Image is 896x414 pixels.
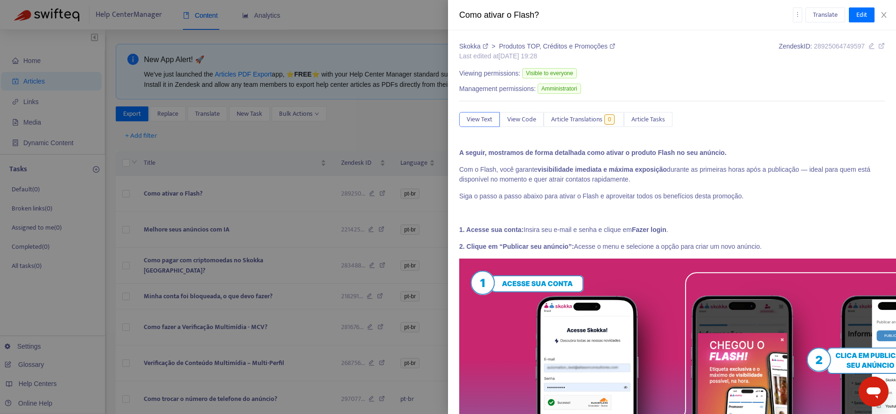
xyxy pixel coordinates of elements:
[522,68,577,78] span: Visible to everyone
[538,166,667,173] strong: visibilidade imediata e máxima exposição
[467,114,492,125] span: View Text
[459,191,885,201] p: Siga o passo a passo abaixo para ativar o Flash e aproveitar todos os benefícios desta promoção.
[459,225,885,235] p: Insira seu e-mail e senha e clique em .
[459,243,574,250] strong: 2. Clique em “Publicar seu anúncio”:
[459,84,536,94] span: Management permissions:
[859,377,889,407] iframe: Pulsante per aprire la finestra di messaggistica
[499,42,615,50] a: Produtos TOP, Créditos e Promoções
[544,112,624,127] button: Article Translations0
[459,242,885,252] p: Acesse o menu e selecione a opção para criar um novo anúncio.
[813,10,838,20] span: Translate
[849,7,875,22] button: Edit
[880,11,888,19] span: close
[459,165,885,184] p: Com o Flash, você garante durante as primeiras horas após a publicação — ideal para quem está dis...
[551,114,602,125] span: Article Translations
[604,114,615,125] span: 0
[500,112,544,127] button: View Code
[459,42,490,50] a: Skokka
[779,42,885,61] div: Zendesk ID:
[624,112,672,127] button: Article Tasks
[459,226,524,233] strong: 1. Acesse sua conta:
[459,69,520,78] span: Viewing permissions:
[856,10,867,20] span: Edit
[805,7,845,22] button: Translate
[794,11,801,18] span: more
[459,9,793,21] div: Como ativar o Flash?
[631,114,665,125] span: Article Tasks
[538,84,581,94] span: Amministratori
[877,11,890,20] button: Close
[459,42,615,51] div: >
[793,7,802,22] button: more
[814,42,865,50] span: 28925064749597
[459,112,500,127] button: View Text
[459,149,727,156] strong: A seguir, mostramos de forma detalhada como ativar o produto Flash no seu anúncio.
[632,226,666,233] strong: Fazer login
[507,114,536,125] span: View Code
[459,51,615,61] div: Last edited at [DATE] 19:28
